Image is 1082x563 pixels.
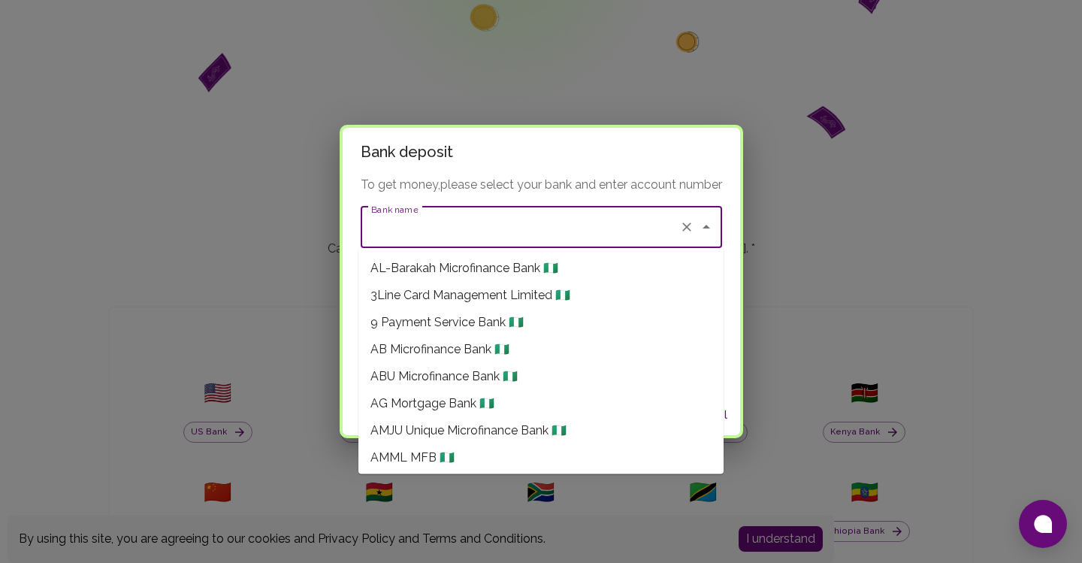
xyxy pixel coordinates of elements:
[371,203,418,216] label: Bank name
[370,259,558,277] span: AL-Barakah Microfinance Bank 🇳🇬
[370,422,567,440] span: AMJU Unique Microfinance Bank 🇳🇬
[1019,500,1067,548] button: Open chat window
[370,449,455,467] span: AMML MFB 🇳🇬
[370,341,509,359] span: AB Microfinance Bank 🇳🇬
[343,128,740,176] h2: Bank deposit
[370,313,524,331] span: 9 Payment Service Bank 🇳🇬
[370,286,570,304] span: 3Line Card Management Limited 🇳🇬
[361,176,722,194] p: To get money, please select your bank and enter account number
[676,216,697,238] button: Clear
[696,216,717,238] button: Close
[370,395,494,413] span: AG Mortgage Bank 🇳🇬
[370,368,518,386] span: ABU Microfinance Bank 🇳🇬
